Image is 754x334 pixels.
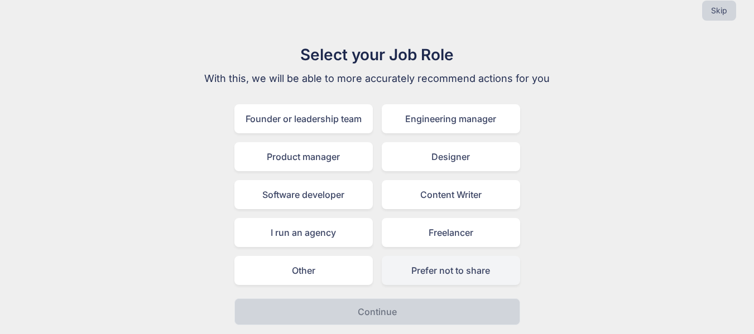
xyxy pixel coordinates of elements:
[234,104,373,133] div: Founder or leadership team
[234,218,373,247] div: I run an agency
[382,256,520,285] div: Prefer not to share
[358,305,397,318] p: Continue
[190,71,565,86] p: With this, we will be able to more accurately recommend actions for you
[702,1,736,21] button: Skip
[382,142,520,171] div: Designer
[234,142,373,171] div: Product manager
[234,180,373,209] div: Software developer
[234,298,520,325] button: Continue
[382,180,520,209] div: Content Writer
[190,43,565,66] h1: Select your Job Role
[234,256,373,285] div: Other
[382,218,520,247] div: Freelancer
[382,104,520,133] div: Engineering manager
